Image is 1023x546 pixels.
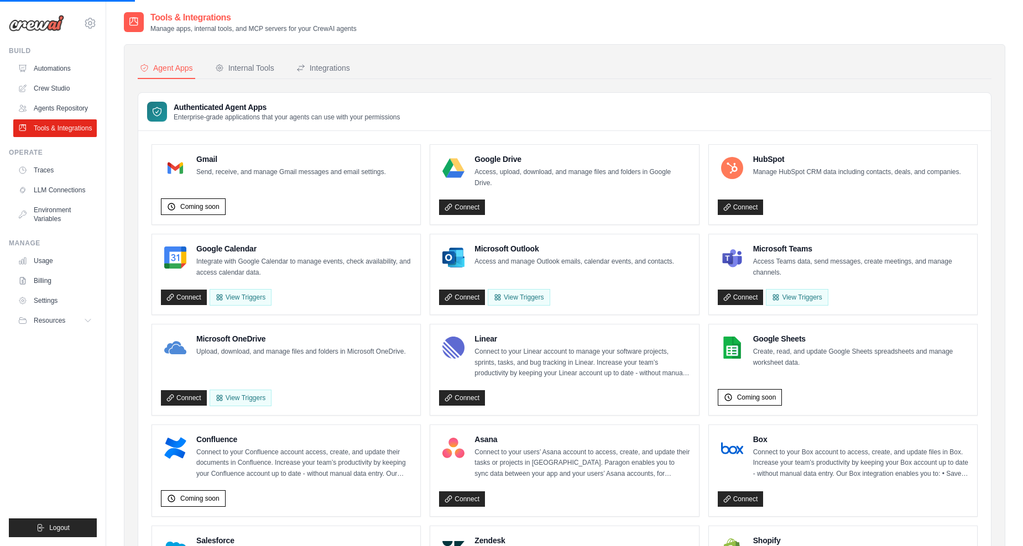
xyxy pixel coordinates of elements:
a: Automations [13,60,97,77]
p: Connect to your Linear account to manage your software projects, sprints, tasks, and bug tracking... [474,347,690,379]
a: Environment Variables [13,201,97,228]
: View Triggers [766,289,828,306]
h4: Box [753,434,968,445]
span: Coming soon [180,202,220,211]
button: Internal Tools [213,58,276,79]
div: Operate [9,148,97,157]
a: Traces [13,161,97,179]
button: Integrations [294,58,352,79]
h4: Shopify [753,535,968,546]
span: Coming soon [180,494,220,503]
button: Logout [9,518,97,537]
a: Connect [718,290,764,305]
span: Resources [34,316,65,325]
a: Crew Studio [13,80,97,97]
p: Manage apps, internal tools, and MCP servers for your CrewAI agents [150,24,357,33]
a: LLM Connections [13,181,97,199]
h4: Microsoft Outlook [474,243,674,254]
a: Connect [439,491,485,507]
h4: Google Drive [474,154,690,165]
p: Access, upload, download, and manage files and folders in Google Drive. [474,167,690,188]
div: Integrations [296,62,350,73]
p: Connect to your users’ Asana account to access, create, and update their tasks or projects in [GE... [474,447,690,480]
img: HubSpot Logo [721,157,743,179]
h4: Gmail [196,154,386,165]
h4: Zendesk [474,535,690,546]
h4: Google Calendar [196,243,411,254]
a: Billing [13,272,97,290]
h3: Authenticated Agent Apps [174,102,400,113]
p: Enterprise-grade applications that your agents can use with your permissions [174,113,400,122]
p: Send, receive, and manage Gmail messages and email settings. [196,167,386,178]
img: Microsoft Outlook Logo [442,246,464,269]
h2: Tools & Integrations [150,11,357,24]
p: Create, read, and update Google Sheets spreadsheets and manage worksheet data. [753,347,968,368]
span: Logout [49,523,70,532]
img: Asana Logo [442,437,464,459]
: View Triggers [210,390,272,406]
a: Connect [718,491,764,507]
h4: HubSpot [753,154,961,165]
h4: Linear [474,333,690,344]
img: Gmail Logo [164,157,186,179]
p: Connect to your Box account to access, create, and update files in Box. Increase your team’s prod... [753,447,968,480]
a: Connect [439,390,485,406]
img: Google Drive Logo [442,157,464,179]
img: Microsoft OneDrive Logo [164,337,186,359]
h4: Confluence [196,434,411,445]
p: Upload, download, and manage files and folders in Microsoft OneDrive. [196,347,406,358]
div: Internal Tools [215,62,274,73]
a: Connect [718,200,764,215]
button: View Triggers [210,289,272,306]
a: Usage [13,252,97,270]
a: Connect [161,290,207,305]
img: Google Calendar Logo [164,246,186,269]
div: Agent Apps [140,62,193,73]
div: Build [9,46,97,55]
img: Logo [9,15,64,32]
a: Tools & Integrations [13,119,97,137]
a: Connect [439,200,485,215]
p: Manage HubSpot CRM data including contacts, deals, and companies. [753,167,961,178]
p: Integrate with Google Calendar to manage events, check availability, and access calendar data. [196,256,411,278]
p: Access and manage Outlook emails, calendar events, and contacts. [474,256,674,267]
img: Google Sheets Logo [721,337,743,359]
h4: Microsoft Teams [753,243,968,254]
button: Resources [13,312,97,329]
h4: Asana [474,434,690,445]
div: Manage [9,239,97,248]
a: Connect [439,290,485,305]
h4: Microsoft OneDrive [196,333,406,344]
h4: Google Sheets [753,333,968,344]
img: Linear Logo [442,337,464,359]
a: Connect [161,390,207,406]
button: Agent Apps [138,58,195,79]
img: Microsoft Teams Logo [721,246,743,269]
img: Confluence Logo [164,437,186,459]
h4: Salesforce [196,535,411,546]
a: Agents Repository [13,99,97,117]
: View Triggers [488,289,550,306]
span: Coming soon [737,393,776,402]
p: Access Teams data, send messages, create meetings, and manage channels. [753,256,968,278]
img: Box Logo [721,437,743,459]
a: Settings [13,292,97,309]
p: Connect to your Confluence account access, create, and update their documents in Confluence. Incr... [196,447,411,480]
